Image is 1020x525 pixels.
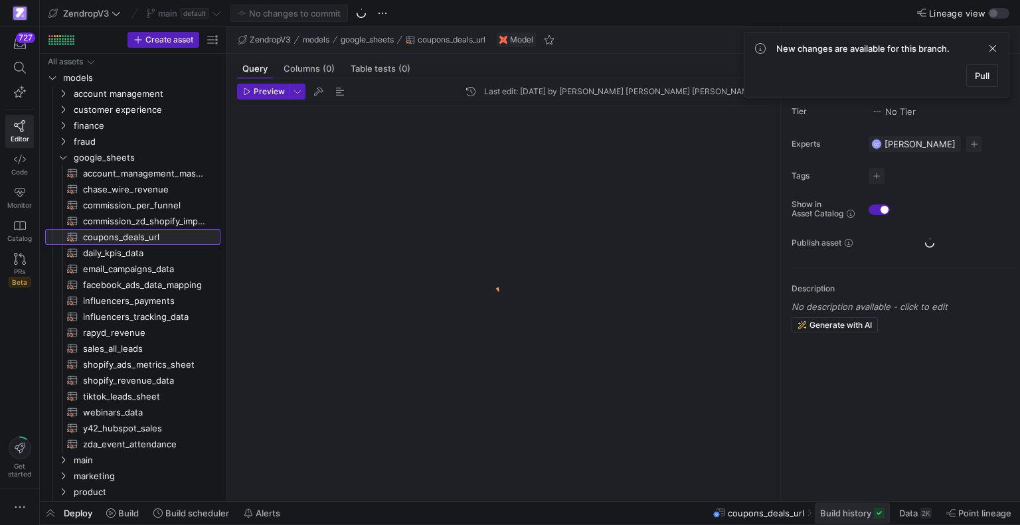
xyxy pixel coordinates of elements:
button: Build history [814,502,891,524]
div: Press SPACE to select this row. [45,309,220,325]
a: PRsBeta [5,248,34,293]
span: Model [510,35,533,44]
span: [PERSON_NAME] [885,139,956,149]
p: Description [792,284,1015,293]
span: google_sheets [74,150,218,165]
span: New changes are available for this branch. [776,43,950,54]
div: Press SPACE to select this row. [45,102,220,117]
div: Press SPACE to select this row. [45,372,220,388]
a: Code [5,148,34,181]
div: Press SPACE to select this row. [45,213,220,229]
a: facebook_ads_data_mapping​​​​​​​​​​ [45,277,220,293]
span: shopify_revenue_data​​​​​​​​​​ [83,373,205,388]
span: PRs [14,267,25,275]
div: Press SPACE to select this row. [45,452,220,468]
button: Build [100,502,145,524]
span: product [74,485,218,500]
img: No tier [872,106,883,117]
span: Publish asset [792,238,841,248]
span: sales_all_leads​​​​​​​​​​ [83,341,205,356]
span: Get started [8,462,31,478]
span: chase_wire_revenue​​​​​​​​​​ [83,182,205,197]
span: account_management_mastersheet​​​​​​​​​​ [83,166,205,181]
div: All assets [48,57,83,66]
span: Data [899,508,918,518]
span: tiktok_leads_sheet​​​​​​​​​​ [83,389,205,404]
span: marketing [74,469,218,484]
a: account_management_mastersheet​​​​​​​​​​ [45,165,220,181]
span: Beta [9,277,31,287]
a: Monitor [5,181,34,214]
span: email_campaigns_data​​​​​​​​​​ [83,262,205,277]
span: No Tier [872,106,916,117]
div: Press SPACE to select this row. [45,181,220,197]
span: y42_hubspot_sales​​​​​​​​​​ [83,421,205,436]
span: Experts [792,139,858,149]
span: google_sheets [341,35,394,44]
div: 2K [920,508,932,518]
span: Alerts [256,508,280,518]
a: daily_kpis_data​​​​​​​​​​ [45,245,220,261]
span: Table tests [351,64,410,73]
a: tiktok_leads_sheet​​​​​​​​​​ [45,388,220,404]
div: Press SPACE to select this row. [45,149,220,165]
a: commission_zd_shopify_impact​​​​​​​​​​ [45,213,220,229]
span: influencers_tracking_data​​​​​​​​​​ [83,309,205,325]
span: Editor [11,135,29,143]
div: Press SPACE to select this row. [45,165,220,181]
span: Build scheduler [165,508,229,518]
span: Lineage view [929,8,985,19]
span: commission_per_funnel​​​​​​​​​​ [83,198,205,213]
span: Create asset [145,35,193,44]
a: email_campaigns_data​​​​​​​​​​ [45,261,220,277]
button: Generate with AI [792,317,878,333]
span: zda_event_attendance​​​​​​​​​​ [83,437,205,452]
button: google_sheets [337,32,397,48]
span: commission_zd_shopify_impact​​​​​​​​​​ [83,214,205,229]
div: Press SPACE to select this row. [45,117,220,133]
a: commission_per_funnel​​​​​​​​​​ [45,197,220,213]
span: Catalog [7,234,32,242]
button: 727 [5,32,34,56]
img: logo.gif [491,285,511,305]
span: models [303,35,329,44]
div: Press SPACE to select this row. [45,356,220,372]
a: Catalog [5,214,34,248]
div: Press SPACE to select this row. [45,261,220,277]
a: shopify_ads_metrics_sheet​​​​​​​​​​ [45,356,220,372]
div: Press SPACE to select this row. [45,404,220,420]
span: Deploy [64,508,92,518]
button: coupons_deals_url [402,32,489,48]
a: zda_event_attendance​​​​​​​​​​ [45,436,220,452]
a: shopify_revenue_data​​​​​​​​​​ [45,372,220,388]
span: Tier [792,107,858,116]
a: https://storage.googleapis.com/y42-prod-data-exchange/images/qZXOSqkTtPuVcXVzF40oUlM07HVTwZXfPK0U... [5,2,34,25]
div: 727 [16,33,35,43]
a: coupons_deals_url​​​​​​​​​​ [45,229,220,245]
span: (0) [398,64,410,73]
div: Press SPACE to select this row. [45,340,220,356]
div: Press SPACE to select this row. [45,70,220,86]
span: ZendropV3 [250,35,291,44]
button: models [299,32,333,48]
div: Press SPACE to select this row. [45,133,220,149]
span: main [74,453,218,468]
a: webinars_data​​​​​​​​​​ [45,404,220,420]
span: coupons_deals_url​​​​​​​​​​ [83,230,205,245]
img: https://storage.googleapis.com/y42-prod-data-exchange/images/qZXOSqkTtPuVcXVzF40oUlM07HVTwZXfPK0U... [13,7,27,20]
span: Pull [975,70,989,81]
span: Columns [284,64,335,73]
button: Alerts [238,502,286,524]
a: rapyd_revenue​​​​​​​​​​ [45,325,220,340]
span: daily_kpis_data​​​​​​​​​​ [83,246,205,261]
a: y42_hubspot_sales​​​​​​​​​​ [45,420,220,436]
span: Generate with AI [809,321,872,330]
button: Pull [966,64,998,87]
span: Monitor [7,201,32,209]
span: shopify_ads_metrics_sheet​​​​​​​​​​ [83,357,205,372]
button: No tierNo Tier [869,103,919,120]
div: Press SPACE to select this row. [45,325,220,340]
a: chase_wire_revenue​​​​​​​​​​ [45,181,220,197]
div: Press SPACE to select this row. [45,86,220,102]
span: webinars_data​​​​​​​​​​ [83,405,205,420]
